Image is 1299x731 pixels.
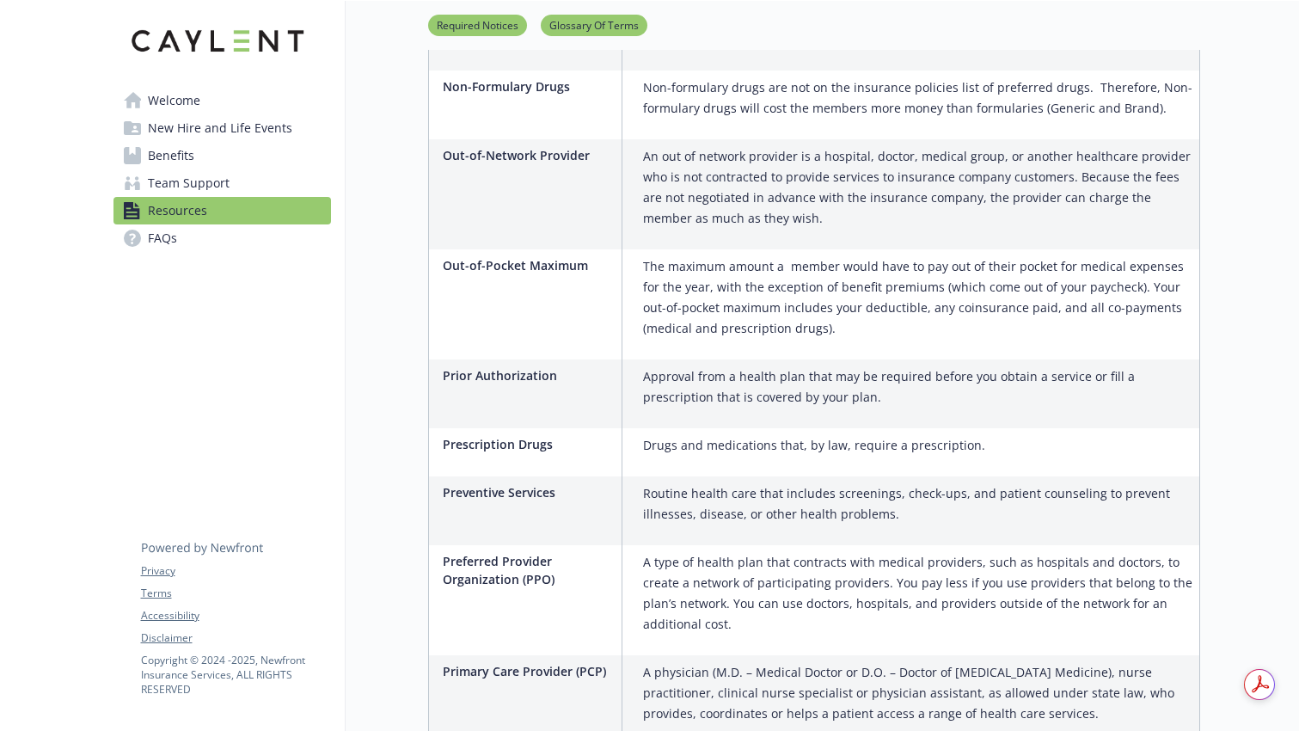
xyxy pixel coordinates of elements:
[141,563,330,579] a: Privacy
[643,77,1192,119] p: Non-formulary drugs are not on the insurance policies list of preferred drugs. Therefore, Non-for...
[113,224,331,252] a: FAQs
[113,142,331,169] a: Benefits
[113,87,331,114] a: Welcome
[443,483,615,501] p: Preventive Services
[443,435,615,453] p: Prescription Drugs
[643,256,1192,339] p: The maximum amount a member would have to pay out of their pocket for medical expenses for the ye...
[148,224,177,252] span: FAQs
[643,366,1192,408] p: Approval from a health plan that may be required before you obtain a service or fill a prescripti...
[443,662,615,680] p: Primary Care Provider (PCP)
[113,114,331,142] a: New Hire and Life Events
[148,169,230,197] span: Team Support
[643,435,985,456] p: Drugs and medications that, by law, require a prescription.
[428,16,527,33] a: Required Notices
[113,197,331,224] a: Resources
[148,87,200,114] span: Welcome
[643,662,1192,724] p: A physician (M.D. – Medical Doctor or D.O. – Doctor of [MEDICAL_DATA] Medicine), nurse practition...
[643,483,1192,525] p: Routine health care that includes screenings, check-ups, and patient counseling to prevent illnes...
[148,142,194,169] span: Benefits
[643,552,1192,635] p: A type of health plan that contracts with medical providers, such as hospitals and doctors, to cr...
[443,552,615,588] p: Preferred Provider Organization (PPO)
[113,169,331,197] a: Team Support
[141,630,330,646] a: Disclaimer
[443,256,615,274] p: Out-of-Pocket Maximum
[643,146,1192,229] p: An out of network provider is a hospital, doctor, medical group, or another healthcare provider w...
[443,77,615,95] p: Non-Formulary Drugs
[141,608,330,623] a: Accessibility
[141,653,330,697] p: Copyright © 2024 - 2025 , Newfront Insurance Services, ALL RIGHTS RESERVED
[443,366,615,384] p: Prior Authorization
[541,16,647,33] a: Glossary Of Terms
[141,586,330,601] a: Terms
[443,146,615,164] p: Out-of-Network Provider
[148,197,207,224] span: Resources
[148,114,292,142] span: New Hire and Life Events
